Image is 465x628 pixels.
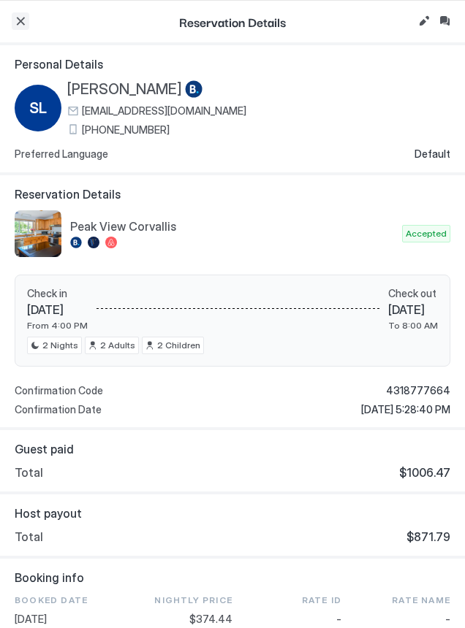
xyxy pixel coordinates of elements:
span: Default [415,148,450,161]
span: $871.79 [407,529,450,544]
span: Reservation Details [179,12,286,31]
span: Check in [27,287,88,300]
span: From 4:00 PM [27,320,88,331]
span: [DATE] [27,302,88,317]
span: Total [15,465,43,480]
span: Guest paid [15,442,450,456]
span: 2 Adults [100,339,135,352]
span: Check out [388,287,438,300]
span: Peak View Corvallis [70,219,396,234]
span: Rate ID [302,594,341,607]
div: listing image [15,210,61,257]
span: Booked Date [15,594,124,607]
span: [PHONE_NUMBER] [82,123,170,137]
span: 2 Nights [42,339,78,352]
button: Edit reservation [415,12,433,30]
span: - [445,613,450,626]
span: [DATE] [388,302,438,317]
span: 2 Children [157,339,200,352]
span: Personal Details [15,57,450,72]
span: To 8:00 AM [388,320,438,331]
span: [EMAIL_ADDRESS][DOMAIN_NAME] [82,104,246,118]
span: Reservation Details [15,187,450,202]
span: Host payout [15,506,450,521]
span: Confirmation Code [15,384,103,397]
span: [PERSON_NAME] [67,80,182,99]
span: Total [15,529,43,544]
span: Accepted [406,227,447,240]
span: $1006.47 [399,465,450,480]
span: Booking info [15,570,450,585]
span: Nightly Price [154,594,232,607]
span: 4318777664 [386,384,450,397]
span: Preferred Language [15,148,108,161]
span: Rate Name [392,594,450,607]
span: - [336,613,341,626]
span: $374.44 [189,613,232,626]
span: Confirmation Date [15,403,102,416]
span: [DATE] 5:28:40 PM [361,403,450,416]
button: Inbox [436,12,453,30]
span: SL [29,97,47,119]
span: [DATE] [15,613,124,626]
